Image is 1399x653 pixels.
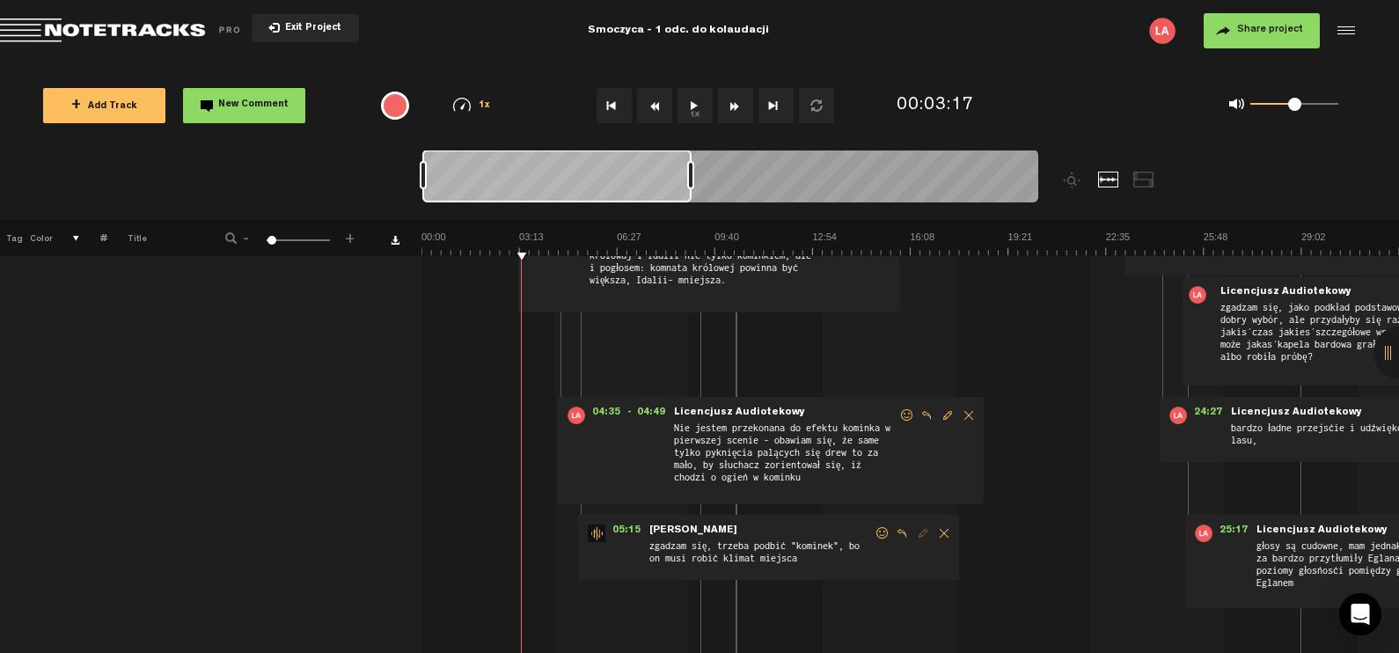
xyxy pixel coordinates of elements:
button: Fast Forward [718,88,753,123]
span: - [239,231,253,241]
span: 05:15 [605,525,648,542]
div: 00:03:17 [897,93,974,119]
span: Edit comment [937,409,958,422]
span: Delete comment [934,527,955,539]
th: # [80,220,107,255]
button: Rewind [637,88,672,123]
th: Title [107,220,201,255]
img: letters [1149,18,1176,44]
button: Share project [1204,13,1320,48]
span: 24:27 [1187,407,1229,424]
span: Add Track [71,102,137,112]
div: Open Intercom Messenger [1339,593,1381,635]
span: Exit Project [280,24,341,33]
span: [PERSON_NAME] [648,525,739,537]
button: Loop [799,88,834,123]
span: Delete comment [958,409,979,422]
a: Download comments [391,236,399,245]
span: 25:17 [1212,525,1255,542]
button: 1x [678,88,713,123]
img: letters [1195,525,1212,542]
span: Reply to comment [891,527,912,539]
span: Licencjusz Audiotekowy [1229,407,1364,419]
button: New Comment [183,88,305,123]
img: speedometer.svg [453,98,471,112]
span: Reply to comment [916,409,937,422]
span: Edit comment [912,527,934,539]
button: +Add Track [43,88,165,123]
img: letters [1189,286,1206,304]
span: + [343,231,357,241]
span: 04:35 [585,407,627,424]
button: Exit Project [252,14,359,42]
button: Go to end [758,88,794,123]
span: + [71,99,81,113]
span: Licencjusz Audiotekowy [672,407,807,419]
th: Color [26,220,53,255]
span: Licencjusz Audiotekowy [1219,286,1353,298]
span: Share project [1237,25,1303,35]
img: letters [568,407,585,424]
span: New Comment [218,100,289,110]
span: 1x [479,101,491,111]
span: Nie jestem przekonana do efektu kominka w pierwszej scenie - obawiam się, że same tylko pyknięcia... [672,421,898,496]
span: - 04:49 [627,407,672,424]
img: star-track.png [588,525,605,542]
button: Go to beginning [597,88,632,123]
span: Licencjusz Audiotekowy [1255,525,1389,537]
div: 1x [428,98,516,113]
img: letters [1169,407,1187,424]
div: {{ tooltip_message }} [381,92,409,120]
span: zgadzam się, trzeba podbić "kominek", bo on musi robić klimat miejsca [648,539,874,572]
